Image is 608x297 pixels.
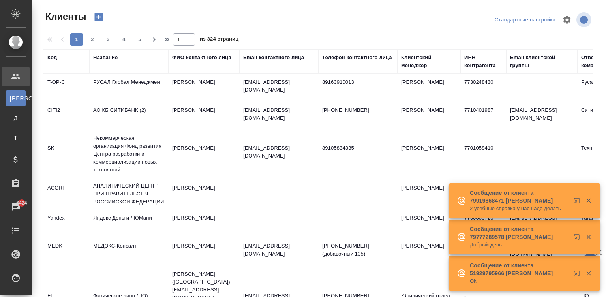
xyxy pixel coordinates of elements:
td: [PERSON_NAME] [397,210,460,238]
div: Код [47,54,57,62]
span: 4 [118,36,130,43]
button: Закрыть [580,270,597,277]
p: [EMAIL_ADDRESS][DOMAIN_NAME] [243,78,314,94]
p: Добрый день [470,241,569,249]
button: Закрыть [580,233,597,241]
div: Телефон контактного лица [322,54,392,62]
td: РУСАЛ Глобал Менеджмент [89,74,168,102]
button: 5 [133,33,146,46]
td: T-OP-C [43,74,89,102]
button: Открыть в новой вкладке [569,229,588,248]
div: Название [93,54,118,62]
span: [PERSON_NAME] [10,94,22,102]
p: 89163910013 [322,78,393,86]
button: 3 [102,33,114,46]
td: [PERSON_NAME] [168,74,239,102]
p: Сообщение от клиента 79777289578 [PERSON_NAME] [470,225,569,241]
td: 7708244720 [460,180,506,208]
span: 6424 [11,199,32,207]
a: Т [6,130,26,146]
td: ACGRF [43,180,89,208]
td: АНАЛИТИЧЕСКИЙ ЦЕНТР ПРИ ПРАВИТЕЛЬСТВЕ РОССИЙСКОЙ ФЕДЕРАЦИИ [89,178,168,210]
a: [PERSON_NAME] [6,90,26,106]
div: Клиентский менеджер [401,54,456,70]
td: [PERSON_NAME] [397,180,460,208]
button: 2 [86,33,99,46]
button: Создать [89,10,108,24]
td: [PERSON_NAME] [168,140,239,168]
td: 7730248430 [460,74,506,102]
p: 2 усебные справка у нас надо делать [470,205,569,212]
div: ИНН контрагента [464,54,502,70]
span: из 324 страниц [200,34,238,46]
span: Клиенты [43,10,86,23]
td: 7710401987 [460,102,506,130]
span: Настроить таблицу [557,10,576,29]
td: Яндекс Деньги / ЮМани [89,210,168,238]
td: [EMAIL_ADDRESS][DOMAIN_NAME] [506,102,577,130]
span: Д [10,114,22,122]
button: Открыть в новой вкладке [569,193,588,212]
td: [PERSON_NAME] [168,238,239,266]
td: CITI2 [43,102,89,130]
p: Сообщение от клиента 51929795966 [PERSON_NAME] [470,261,569,277]
td: [PERSON_NAME] [397,238,460,266]
p: [EMAIL_ADDRESS][DOMAIN_NAME] [243,144,314,160]
a: Д [6,110,26,126]
td: АО КБ СИТИБАНК (2) [89,102,168,130]
span: Т [10,134,22,142]
td: Некоммерческая организация Фонд развития Центра разработки и коммерциализации новых технологий [89,130,168,178]
a: 6424 [2,197,30,217]
span: 3 [102,36,114,43]
td: [PERSON_NAME] [168,180,239,208]
span: 5 [133,36,146,43]
span: Посмотреть информацию [576,12,593,27]
div: split button [493,14,557,26]
button: Закрыть [580,197,597,204]
p: Сообщение от клиента 79919868471 [PERSON_NAME] [470,189,569,205]
p: Ok [470,277,569,285]
td: [PERSON_NAME] [397,74,460,102]
p: 89105834335 [322,144,393,152]
td: [PERSON_NAME] [397,102,460,130]
td: SK [43,140,89,168]
p: [EMAIL_ADDRESS][DOMAIN_NAME] [243,242,314,258]
td: 7701058410 [460,140,506,168]
td: Yandex [43,210,89,238]
div: Email контактного лица [243,54,304,62]
button: Открыть в новой вкладке [569,265,588,284]
p: [PHONE_NUMBER] (добавочный 105) [322,242,393,258]
p: [PHONE_NUMBER] [322,106,393,114]
td: [PERSON_NAME] [168,102,239,130]
td: MEDK [43,238,89,266]
td: [PERSON_NAME] [397,140,460,168]
td: МЕДЭКС-Консалт [89,238,168,266]
p: [EMAIL_ADDRESS][DOMAIN_NAME] [243,106,314,122]
div: ФИО контактного лица [172,54,231,62]
span: 2 [86,36,99,43]
button: 4 [118,33,130,46]
div: Email клиентской группы [510,54,573,70]
td: [PERSON_NAME] [168,210,239,238]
